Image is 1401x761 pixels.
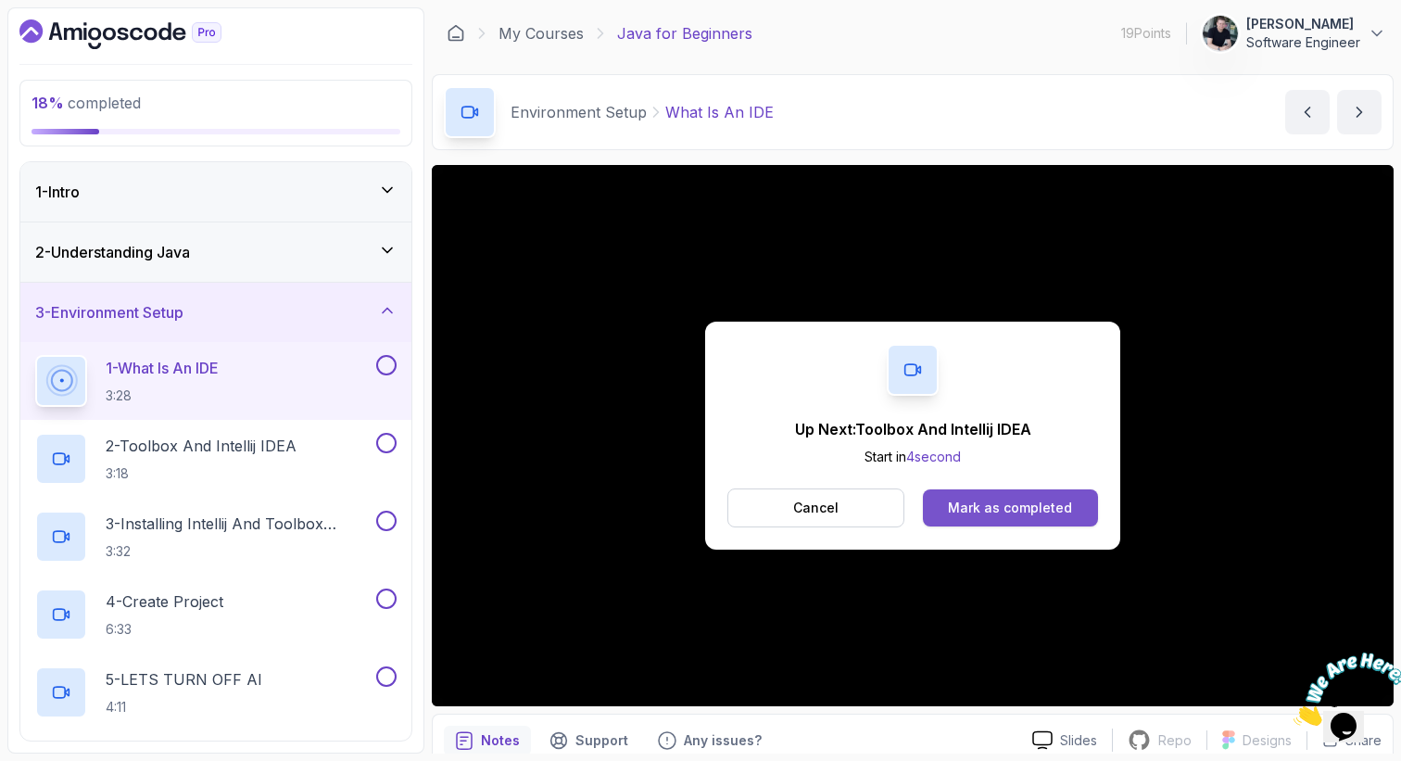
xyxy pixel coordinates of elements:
[106,590,223,613] p: 4 - Create Project
[20,283,411,342] button: 3-Environment Setup
[647,726,773,755] button: Feedback button
[795,418,1031,440] p: Up Next: Toolbox And Intellij IDEA
[106,698,262,717] p: 4:11
[906,449,961,464] span: 4 second
[35,433,397,485] button: 2-Toolbox And Intellij IDEA3:18
[432,165,1394,706] iframe: 1 - What is an IDE
[35,181,80,203] h3: 1 - Intro
[948,499,1072,517] div: Mark as completed
[106,513,372,535] p: 3 - Installing Intellij And Toolbox Configuration
[499,22,584,44] a: My Courses
[481,731,520,750] p: Notes
[35,355,397,407] button: 1-What Is An IDE3:28
[106,387,219,405] p: 3:28
[35,511,397,563] button: 3-Installing Intellij And Toolbox Configuration3:32
[1337,90,1382,134] button: next content
[795,448,1031,466] p: Start in
[1121,24,1171,43] p: 19 Points
[1306,731,1382,750] button: Share
[511,101,647,123] p: Environment Setup
[447,24,465,43] a: Dashboard
[106,357,219,379] p: 1 - What Is An IDE
[1203,16,1238,51] img: user profile image
[35,666,397,718] button: 5-LETS TURN OFF AI4:11
[7,7,122,81] img: Chat attention grabber
[35,301,183,323] h3: 3 - Environment Setup
[444,726,531,755] button: notes button
[793,499,839,517] p: Cancel
[20,222,411,282] button: 2-Understanding Java
[617,22,752,44] p: Java for Beginners
[32,94,64,112] span: 18 %
[1285,90,1330,134] button: previous content
[575,731,628,750] p: Support
[1060,731,1097,750] p: Slides
[35,241,190,263] h3: 2 - Understanding Java
[1246,33,1360,52] p: Software Engineer
[19,19,264,49] a: Dashboard
[35,589,397,641] button: 4-Create Project6:33
[923,489,1098,526] button: Mark as completed
[1286,645,1401,733] iframe: chat widget
[20,162,411,222] button: 1-Intro
[1246,15,1360,33] p: [PERSON_NAME]
[106,464,297,483] p: 3:18
[1202,15,1386,52] button: user profile image[PERSON_NAME]Software Engineer
[106,620,223,639] p: 6:33
[727,488,904,527] button: Cancel
[1158,731,1192,750] p: Repo
[106,668,262,691] p: 5 - LETS TURN OFF AI
[684,731,762,750] p: Any issues?
[32,94,141,112] span: completed
[665,101,774,123] p: What Is An IDE
[106,435,297,457] p: 2 - Toolbox And Intellij IDEA
[1243,731,1292,750] p: Designs
[538,726,639,755] button: Support button
[7,7,15,23] span: 1
[106,542,372,561] p: 3:32
[1017,730,1112,750] a: Slides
